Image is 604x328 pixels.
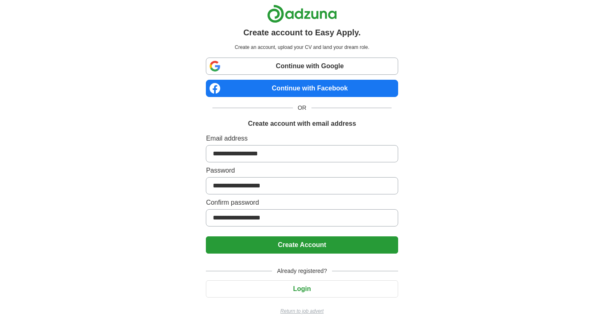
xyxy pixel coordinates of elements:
[206,134,398,143] label: Email address
[206,166,398,176] label: Password
[206,280,398,298] button: Login
[207,44,396,51] p: Create an account, upload your CV and land your dream role.
[206,236,398,254] button: Create Account
[243,26,361,39] h1: Create account to Easy Apply.
[206,198,398,208] label: Confirm password
[272,267,332,275] span: Already registered?
[206,58,398,75] a: Continue with Google
[267,5,337,23] img: Adzuna logo
[206,285,398,292] a: Login
[206,80,398,97] a: Continue with Facebook
[248,119,356,129] h1: Create account with email address
[206,307,398,315] a: Return to job advert
[293,104,311,112] span: OR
